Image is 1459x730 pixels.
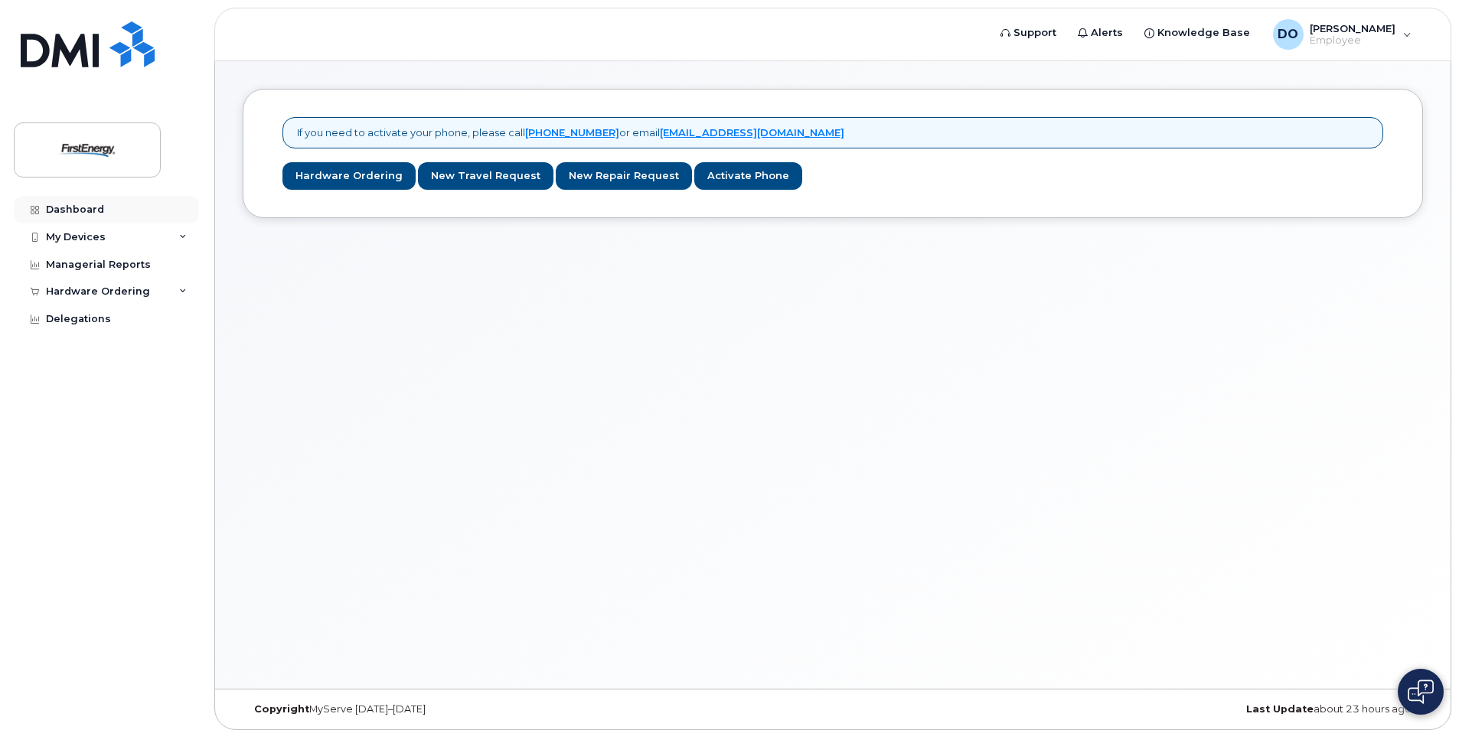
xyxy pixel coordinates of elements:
img: Open chat [1408,679,1434,704]
a: [EMAIL_ADDRESS][DOMAIN_NAME] [660,126,844,139]
a: [PHONE_NUMBER] [525,126,619,139]
p: If you need to activate your phone, please call or email [297,125,844,140]
a: Hardware Ordering [282,162,416,191]
a: New Travel Request [418,162,553,191]
strong: Copyright [254,703,309,715]
a: Activate Phone [694,162,802,191]
strong: Last Update [1246,703,1314,715]
div: about 23 hours ago [1030,703,1423,715]
div: MyServe [DATE]–[DATE] [243,703,636,715]
a: New Repair Request [556,162,692,191]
